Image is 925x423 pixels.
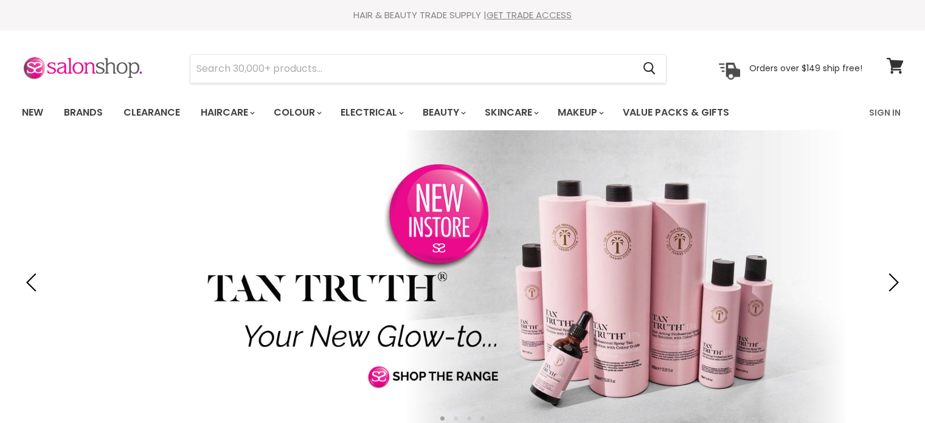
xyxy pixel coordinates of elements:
a: Clearance [114,100,189,125]
p: Orders over $149 ship free! [749,63,862,74]
input: Search [190,55,634,83]
a: Colour [265,100,329,125]
li: Page dot 3 [467,416,471,421]
a: Value Packs & Gifts [614,100,738,125]
a: Electrical [331,100,411,125]
a: New [13,100,52,125]
a: Beauty [414,100,473,125]
nav: Main [7,95,919,130]
a: Makeup [549,100,611,125]
form: Product [190,54,667,83]
a: Skincare [476,100,546,125]
li: Page dot 4 [480,416,485,421]
div: HAIR & BEAUTY TRADE SUPPLY | [7,9,919,21]
button: Next [879,270,904,295]
a: GET TRADE ACCESS [487,9,572,21]
button: Previous [21,270,46,295]
a: Sign In [862,100,908,125]
a: Brands [55,100,112,125]
a: Haircare [192,100,262,125]
ul: Main menu [13,95,800,130]
button: Search [634,55,666,83]
li: Page dot 1 [440,416,445,421]
li: Page dot 2 [454,416,458,421]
